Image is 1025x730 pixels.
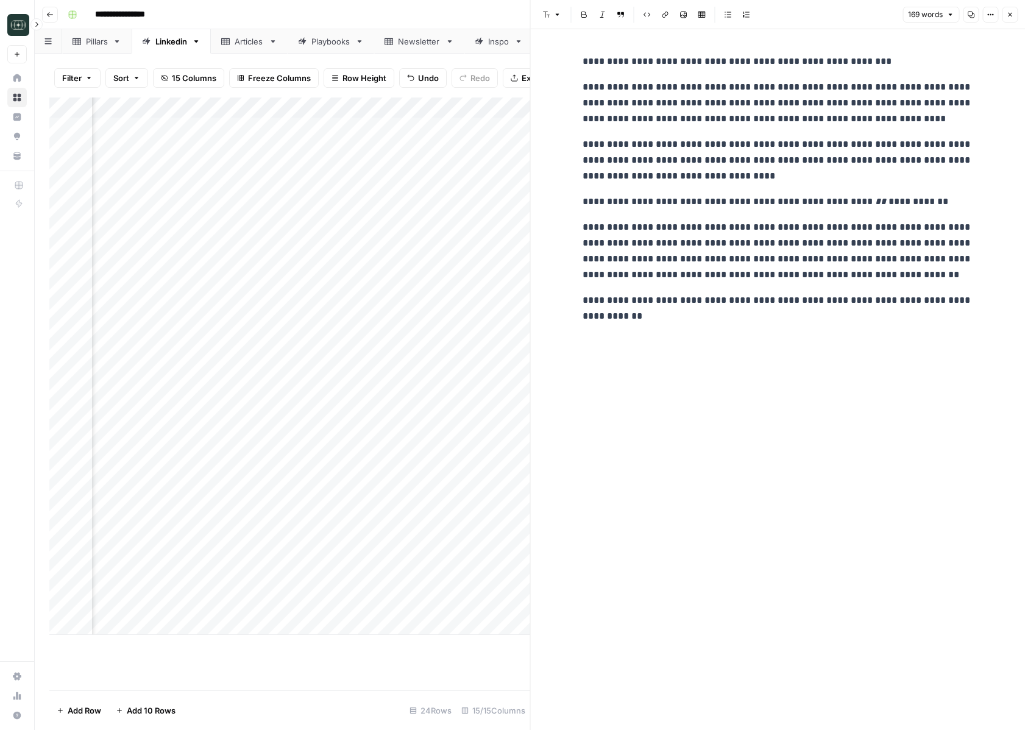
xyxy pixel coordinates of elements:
div: Inspo [488,35,509,48]
button: Export CSV [503,68,573,88]
button: Freeze Columns [229,68,319,88]
span: Redo [470,72,490,84]
a: Home [7,68,27,88]
button: Add 10 Rows [108,701,183,720]
span: Filter [62,72,82,84]
span: Undo [418,72,439,84]
span: 15 Columns [172,72,216,84]
a: Usage [7,686,27,706]
a: Settings [7,667,27,686]
button: Redo [452,68,498,88]
div: Pillars [86,35,108,48]
div: 24 Rows [405,701,456,720]
a: Opportunities [7,127,27,146]
span: Export CSV [522,72,565,84]
img: Catalyst Logo [7,14,29,36]
button: Workspace: Catalyst [7,10,27,40]
button: 169 words [903,7,959,23]
button: Row Height [324,68,394,88]
a: Articles [211,29,288,54]
button: Undo [399,68,447,88]
div: Playbooks [311,35,350,48]
span: Add Row [68,704,101,717]
span: 169 words [908,9,943,20]
a: Pillars [62,29,132,54]
span: Freeze Columns [248,72,311,84]
div: Articles [235,35,264,48]
button: 15 Columns [153,68,224,88]
span: Sort [113,72,129,84]
button: Help + Support [7,706,27,725]
a: Linkedin [132,29,211,54]
span: Add 10 Rows [127,704,176,717]
button: Add Row [49,701,108,720]
div: Newsletter [398,35,441,48]
a: Inspo [464,29,533,54]
span: Row Height [342,72,386,84]
button: Sort [105,68,148,88]
a: Playbooks [288,29,374,54]
button: Filter [54,68,101,88]
a: Your Data [7,146,27,166]
a: Browse [7,88,27,107]
a: Insights [7,107,27,127]
div: 15/15 Columns [456,701,530,720]
div: Linkedin [155,35,187,48]
a: Newsletter [374,29,464,54]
